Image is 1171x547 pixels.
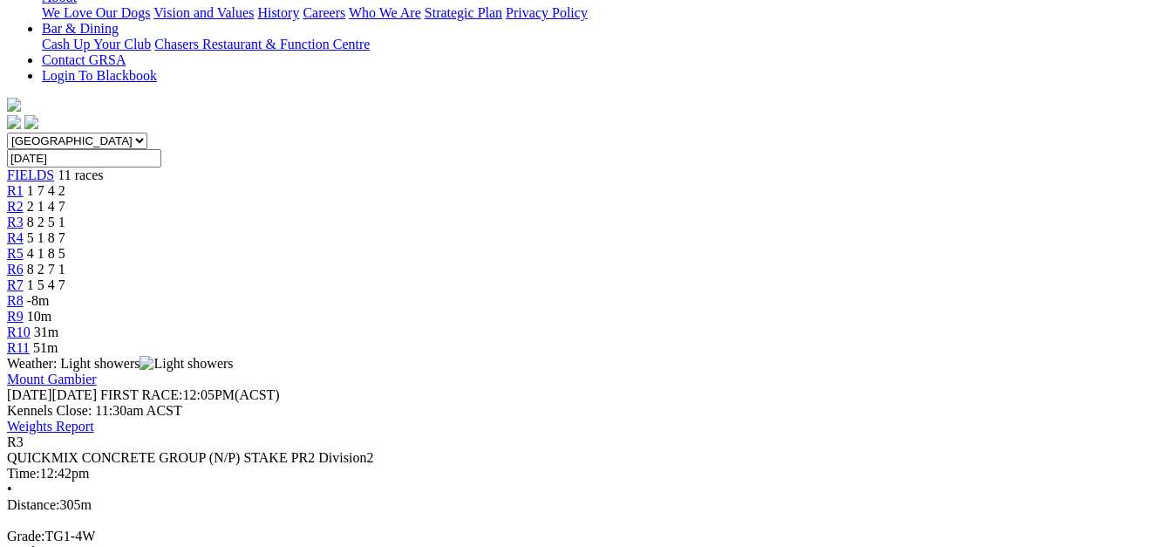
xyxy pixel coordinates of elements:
[7,98,21,112] img: logo-grsa-white.png
[7,325,31,339] a: R10
[58,168,103,182] span: 11 races
[7,497,59,512] span: Distance:
[7,149,161,168] input: Select date
[100,387,280,402] span: 12:05PM(ACST)
[7,168,54,182] a: FIELDS
[425,5,502,20] a: Strategic Plan
[34,325,58,339] span: 31m
[7,293,24,308] a: R8
[7,403,1164,419] div: Kennels Close: 11:30am ACST
[506,5,588,20] a: Privacy Policy
[24,115,38,129] img: twitter.svg
[42,68,157,83] a: Login To Blackbook
[27,199,65,214] span: 2 1 4 7
[42,37,151,51] a: Cash Up Your Club
[7,183,24,198] a: R1
[7,309,24,324] a: R9
[7,529,1164,544] div: TG1-4W
[7,372,97,386] a: Mount Gambier
[7,466,40,481] span: Time:
[7,387,97,402] span: [DATE]
[7,246,24,261] a: R5
[27,262,65,277] span: 8 2 7 1
[33,340,58,355] span: 51m
[7,434,24,449] span: R3
[7,230,24,245] a: R4
[27,215,65,229] span: 8 2 5 1
[7,466,1164,482] div: 12:42pm
[7,529,45,544] span: Grade:
[7,340,30,355] a: R11
[7,482,12,496] span: •
[42,5,1164,21] div: About
[100,387,182,402] span: FIRST RACE:
[303,5,345,20] a: Careers
[154,37,370,51] a: Chasers Restaurant & Function Centre
[27,230,65,245] span: 5 1 8 7
[7,356,234,371] span: Weather: Light showers
[140,356,233,372] img: Light showers
[42,5,150,20] a: We Love Our Dogs
[349,5,421,20] a: Who We Are
[7,215,24,229] a: R3
[42,37,1164,52] div: Bar & Dining
[7,387,52,402] span: [DATE]
[7,262,24,277] a: R6
[7,199,24,214] a: R2
[27,246,65,261] span: 4 1 8 5
[27,183,65,198] span: 1 7 4 2
[27,309,51,324] span: 10m
[7,497,1164,513] div: 305m
[42,21,119,36] a: Bar & Dining
[7,419,94,434] a: Weights Report
[27,293,50,308] span: -8m
[42,52,126,67] a: Contact GRSA
[7,450,1164,466] div: QUICKMIX CONCRETE GROUP (N/P) STAKE PR2 Division2
[153,5,254,20] a: Vision and Values
[257,5,299,20] a: History
[7,277,24,292] a: R7
[27,277,65,292] span: 1 5 4 7
[7,115,21,129] img: facebook.svg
